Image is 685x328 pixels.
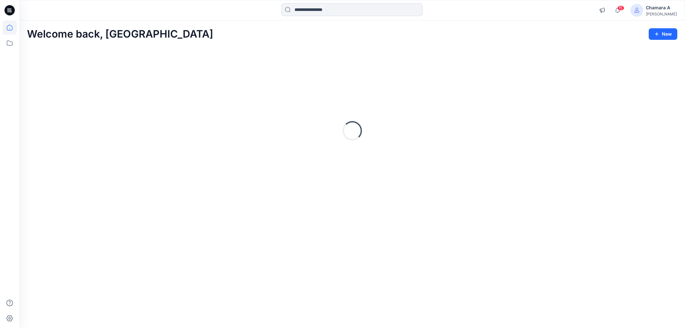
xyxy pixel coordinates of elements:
div: Chamara A [646,4,677,12]
div: [PERSON_NAME] [646,12,677,16]
button: New [649,28,677,40]
svg: avatar [634,8,639,13]
h2: Welcome back, [GEOGRAPHIC_DATA] [27,28,213,40]
span: 15 [617,5,624,11]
